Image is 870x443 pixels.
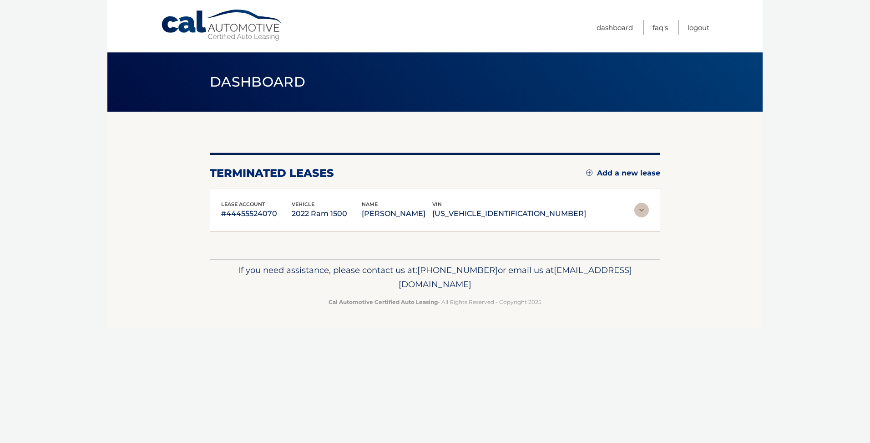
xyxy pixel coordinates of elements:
[292,207,362,220] p: 2022 Ram 1500
[210,166,334,180] h2: terminated leases
[652,20,668,35] a: FAQ's
[362,201,378,207] span: name
[362,207,432,220] p: [PERSON_NAME]
[417,265,498,275] span: [PHONE_NUMBER]
[586,170,592,176] img: add.svg
[432,201,442,207] span: vin
[216,263,654,292] p: If you need assistance, please contact us at: or email us at
[221,207,292,220] p: #44455524070
[292,201,314,207] span: vehicle
[161,9,283,41] a: Cal Automotive
[216,297,654,307] p: - All Rights Reserved - Copyright 2025
[597,20,633,35] a: Dashboard
[329,299,438,305] strong: Cal Automotive Certified Auto Leasing
[221,201,265,207] span: lease account
[634,203,649,217] img: accordion-rest.svg
[432,207,586,220] p: [US_VEHICLE_IDENTIFICATION_NUMBER]
[688,20,709,35] a: Logout
[210,73,305,90] span: Dashboard
[586,169,660,178] a: Add a new lease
